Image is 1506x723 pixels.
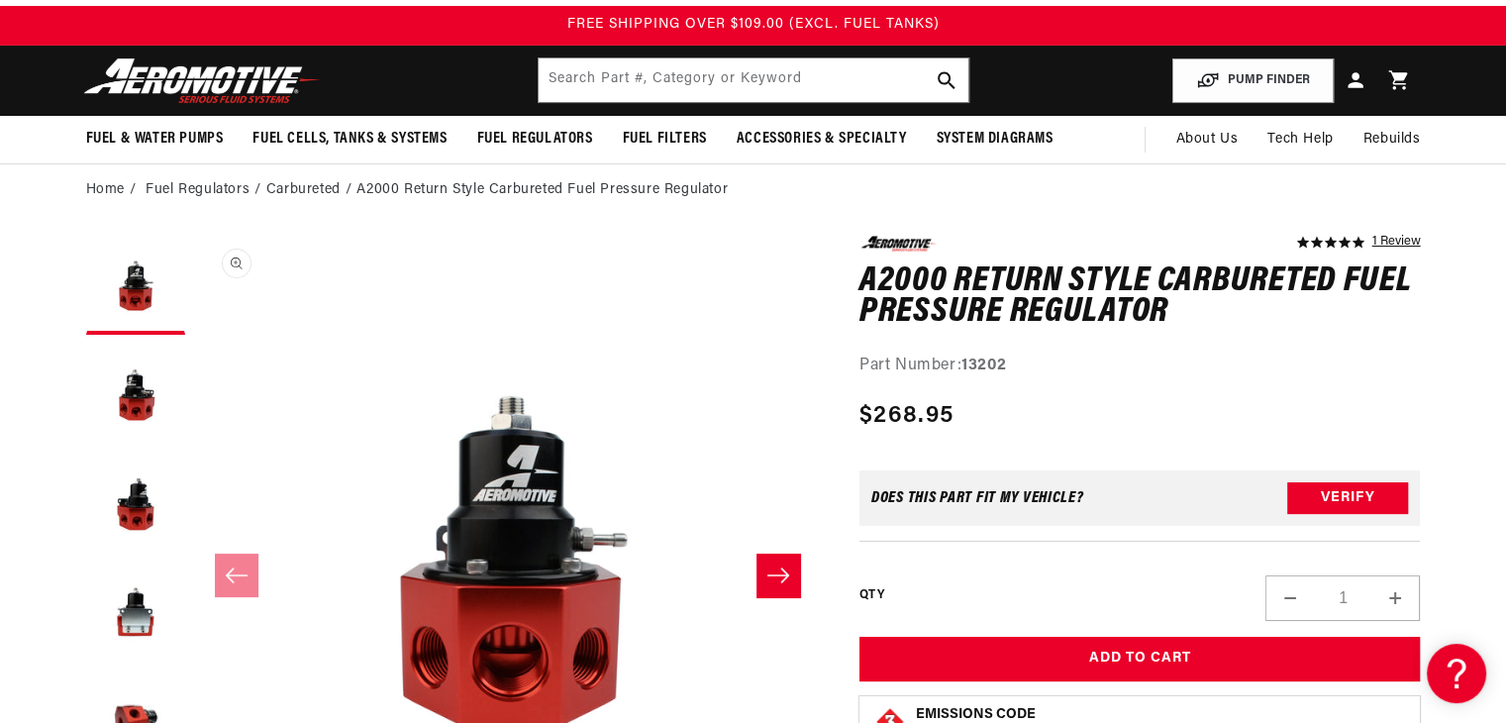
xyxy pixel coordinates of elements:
a: Home [86,179,125,201]
span: Accessories & Specialty [737,129,907,150]
button: PUMP FINDER [1172,58,1334,103]
a: About Us [1160,116,1253,163]
label: QTY [859,587,884,604]
summary: System Diagrams [922,116,1068,162]
button: Verify [1287,482,1408,514]
strong: Emissions Code [916,707,1036,722]
input: Search by Part Number, Category or Keyword [539,58,968,102]
summary: Fuel Cells, Tanks & Systems [238,116,461,162]
span: System Diagrams [937,129,1054,150]
div: Part Number: [859,354,1421,379]
button: Slide right [756,554,800,597]
span: Fuel & Water Pumps [86,129,224,150]
div: Does This part fit My vehicle? [871,490,1084,506]
li: Carbureted [266,179,357,201]
summary: Rebuilds [1349,116,1436,163]
span: Tech Help [1267,129,1333,151]
button: Slide left [215,554,258,597]
button: Load image 3 in gallery view [86,454,185,553]
img: Aeromotive [78,57,326,104]
button: Load image 4 in gallery view [86,563,185,662]
summary: Fuel Regulators [462,116,608,162]
button: Add to Cart [859,637,1421,681]
nav: breadcrumbs [86,179,1421,201]
summary: Accessories & Specialty [722,116,922,162]
button: search button [925,58,968,102]
summary: Fuel Filters [608,116,722,162]
span: FREE SHIPPING OVER $109.00 (EXCL. FUEL TANKS) [567,17,940,32]
summary: Tech Help [1253,116,1348,163]
span: Rebuilds [1363,129,1421,151]
li: A2000 Return Style Carbureted Fuel Pressure Regulator [356,179,728,201]
li: Fuel Regulators [146,179,266,201]
button: Load image 1 in gallery view [86,236,185,335]
span: Fuel Regulators [477,129,593,150]
h1: A2000 Return Style Carbureted Fuel Pressure Regulator [859,266,1421,329]
strong: 13202 [961,358,1006,373]
span: $268.95 [859,398,954,434]
summary: Fuel & Water Pumps [71,116,239,162]
a: 1 reviews [1371,236,1420,250]
button: Load image 2 in gallery view [86,345,185,444]
span: Fuel Cells, Tanks & Systems [252,129,447,150]
span: Fuel Filters [623,129,707,150]
span: About Us [1175,132,1238,147]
